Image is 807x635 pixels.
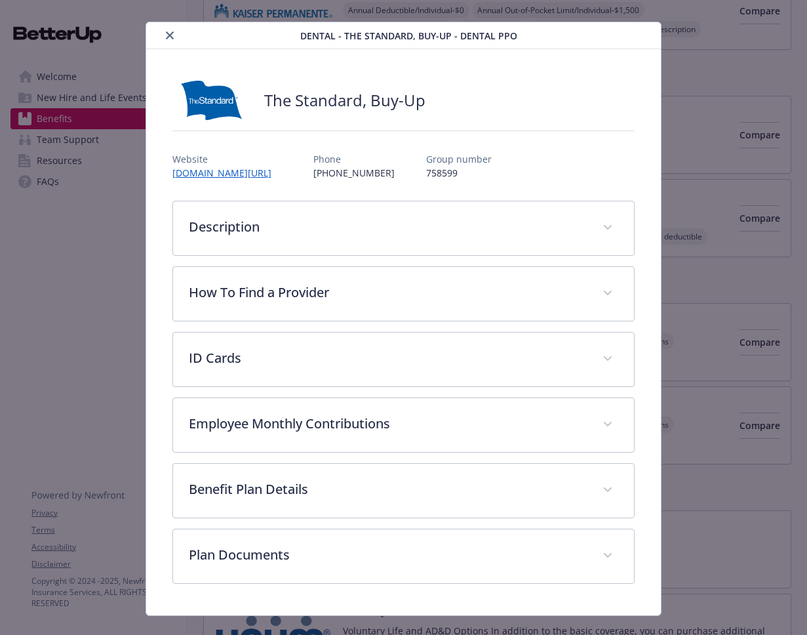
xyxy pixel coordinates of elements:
[300,29,517,43] span: Dental - The Standard, Buy-Up - Dental PPO
[173,398,635,452] div: Employee Monthly Contributions
[189,217,587,237] p: Description
[264,89,425,112] h2: The Standard, Buy-Up
[426,152,492,166] p: Group number
[313,152,395,166] p: Phone
[189,348,587,368] p: ID Cards
[81,22,726,616] div: details for plan Dental - The Standard, Buy-Up - Dental PPO
[173,529,635,583] div: Plan Documents
[173,201,635,255] div: Description
[173,267,635,321] div: How To Find a Provider
[313,166,395,180] p: [PHONE_NUMBER]
[162,28,178,43] button: close
[426,166,492,180] p: 758599
[173,464,635,518] div: Benefit Plan Details
[172,152,282,166] p: Website
[172,81,251,120] img: Standard Insurance Company
[189,414,587,434] p: Employee Monthly Contributions
[189,283,587,302] p: How To Find a Provider
[189,545,587,565] p: Plan Documents
[172,167,282,179] a: [DOMAIN_NAME][URL]
[173,333,635,386] div: ID Cards
[189,480,587,499] p: Benefit Plan Details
